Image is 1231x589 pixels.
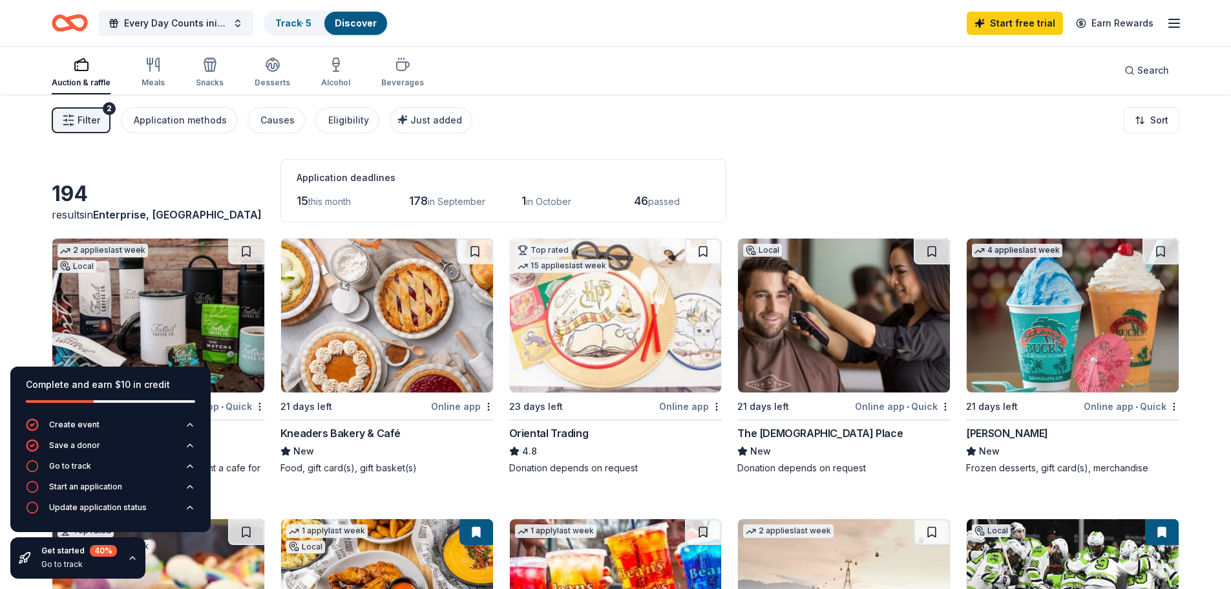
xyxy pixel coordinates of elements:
button: Search [1114,58,1179,83]
button: Track· 5Discover [264,10,388,36]
div: 21 days left [966,399,1018,414]
div: Auction & raffle [52,78,110,88]
div: Complete and earn $10 in credit [26,377,195,392]
div: 40 % [90,545,117,557]
button: Desserts [255,52,290,94]
div: Donation depends on request [737,462,951,475]
button: Snacks [196,52,224,94]
div: Online app Quick [1084,398,1179,414]
button: Causes [247,107,305,133]
span: in [85,208,262,221]
span: 1 [521,194,526,208]
a: Track· 5 [275,17,311,28]
span: 15 [297,194,308,208]
div: Alcohol [321,78,350,88]
button: Go to track [26,460,195,480]
a: Image for Foxtail Coffee Co.2 applieslast weekLocal21 days leftOnline app•QuickFoxtail Coffee Co.... [52,238,265,487]
div: Frozen desserts, gift card(s), merchandise [966,462,1179,475]
span: 178 [409,194,428,208]
div: Local [58,260,96,273]
span: New [979,444,1000,459]
div: Top rated [515,244,571,257]
a: Discover [335,17,377,28]
div: Local [972,524,1011,537]
div: Causes [260,112,295,128]
a: Home [52,8,88,38]
div: Desserts [255,78,290,88]
div: 194 [52,181,265,207]
span: Sort [1150,112,1168,128]
span: in October [526,196,571,207]
span: New [750,444,771,459]
div: 21 days left [737,399,789,414]
button: Start an application [26,480,195,501]
a: Image for Oriental TradingTop rated15 applieslast week23 days leftOnline appOriental Trading4.8Do... [509,238,722,475]
div: Food, gift card(s), gift basket(s) [280,462,494,475]
div: [PERSON_NAME] [966,425,1048,441]
div: Eligibility [328,112,369,128]
button: Application methods [121,107,237,133]
span: • [1135,402,1138,412]
div: 1 apply last week [515,524,596,538]
span: 46 [634,194,648,208]
div: 2 [103,102,116,115]
div: Online app [659,398,722,414]
div: Local [286,541,325,553]
div: Start an application [49,482,122,492]
button: Beverages [381,52,424,94]
button: Eligibility [315,107,379,133]
a: Image for The Gents PlaceLocal21 days leftOnline app•QuickThe [DEMOGRAPHIC_DATA] PlaceNewDonation... [737,238,951,475]
img: Image for The Gents Place [738,239,950,392]
div: results [52,207,265,222]
button: Every Day Counts initiative [98,10,253,36]
div: Oriental Trading [509,425,589,441]
div: 21 days left [280,399,332,414]
span: 4.8 [522,444,537,459]
div: 15 applies last week [515,259,609,273]
button: Sort [1124,107,1179,133]
div: 2 applies last week [58,244,148,257]
img: Image for Bahama Buck's [967,239,1179,392]
div: Beverages [381,78,424,88]
div: Kneaders Bakery & Café [280,425,401,441]
div: Save a donor [49,440,100,451]
span: Just added [410,114,462,125]
button: Save a donor [26,439,195,460]
div: Go to track [49,461,91,471]
span: • [221,402,224,412]
span: passed [648,196,680,207]
div: 23 days left [509,399,563,414]
div: The [DEMOGRAPHIC_DATA] Place [737,425,903,441]
div: Go to track [41,559,117,570]
div: Application deadlines [297,170,710,186]
span: Enterprise, [GEOGRAPHIC_DATA] [93,208,262,221]
span: this month [308,196,351,207]
div: Meals [142,78,165,88]
span: in September [428,196,485,207]
img: Image for Oriental Trading [510,239,722,392]
button: Filter2 [52,107,110,133]
img: Image for Foxtail Coffee Co. [52,239,264,392]
button: Update application status [26,501,195,522]
a: Image for Kneaders Bakery & Café21 days leftOnline appKneaders Bakery & CaféNewFood, gift card(s)... [280,238,494,475]
span: • [907,402,909,412]
div: Snacks [196,78,224,88]
button: Auction & raffle [52,52,110,94]
button: Meals [142,52,165,94]
span: Every Day Counts initiative [124,16,227,31]
div: Update application status [49,502,147,513]
div: Online app Quick [855,398,951,414]
a: Start free trial [967,12,1063,35]
div: Local [743,244,782,257]
span: New [293,444,314,459]
div: Get started [41,545,117,557]
a: Earn Rewards [1068,12,1161,35]
span: Search [1137,63,1169,78]
div: Create event [49,420,100,430]
div: 4 applies last week [972,244,1062,257]
div: 1 apply last week [286,524,368,538]
a: Image for Bahama Buck's4 applieslast week21 days leftOnline app•Quick[PERSON_NAME]NewFrozen desse... [966,238,1179,475]
div: Donation depends on request [509,462,722,475]
div: Application methods [134,112,227,128]
button: Create event [26,418,195,439]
